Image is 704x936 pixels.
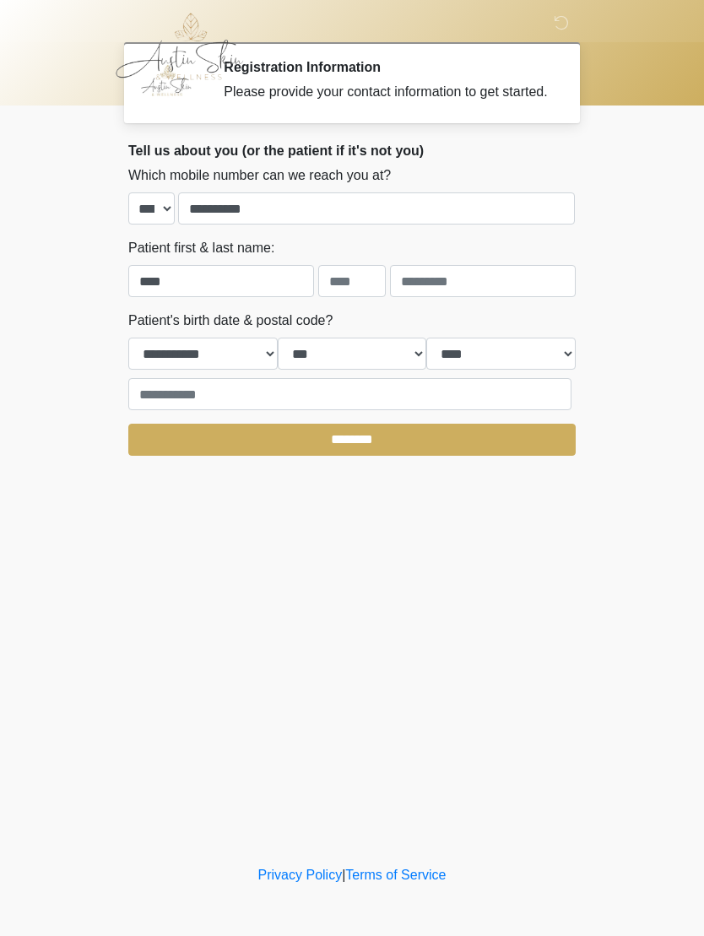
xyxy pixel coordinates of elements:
[111,13,261,80] img: Austin Skin & Wellness Logo
[258,868,343,882] a: Privacy Policy
[345,868,446,882] a: Terms of Service
[128,165,391,186] label: Which mobile number can we reach you at?
[128,311,333,331] label: Patient's birth date & postal code?
[342,868,345,882] a: |
[128,143,576,159] h2: Tell us about you (or the patient if it's not you)
[128,238,274,258] label: Patient first & last name:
